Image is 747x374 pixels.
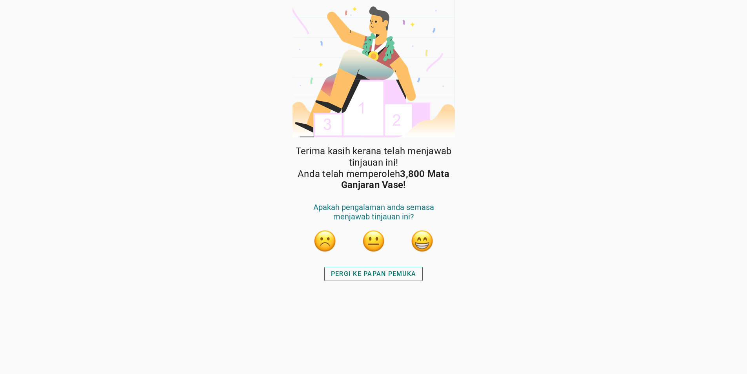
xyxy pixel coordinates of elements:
[324,267,423,281] button: PERGI KE PAPAN PEMUKA
[331,269,416,279] div: PERGI KE PAPAN PEMUKA
[341,168,449,191] strong: 3,800 Mata Ganjaran Vase!
[291,146,456,168] span: Terima kasih kerana telah menjawab tinjauan ini!
[301,203,447,229] div: Apakah pengalaman anda semasa menjawab tinjauan ini?
[291,168,456,191] span: Anda telah memperoleh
